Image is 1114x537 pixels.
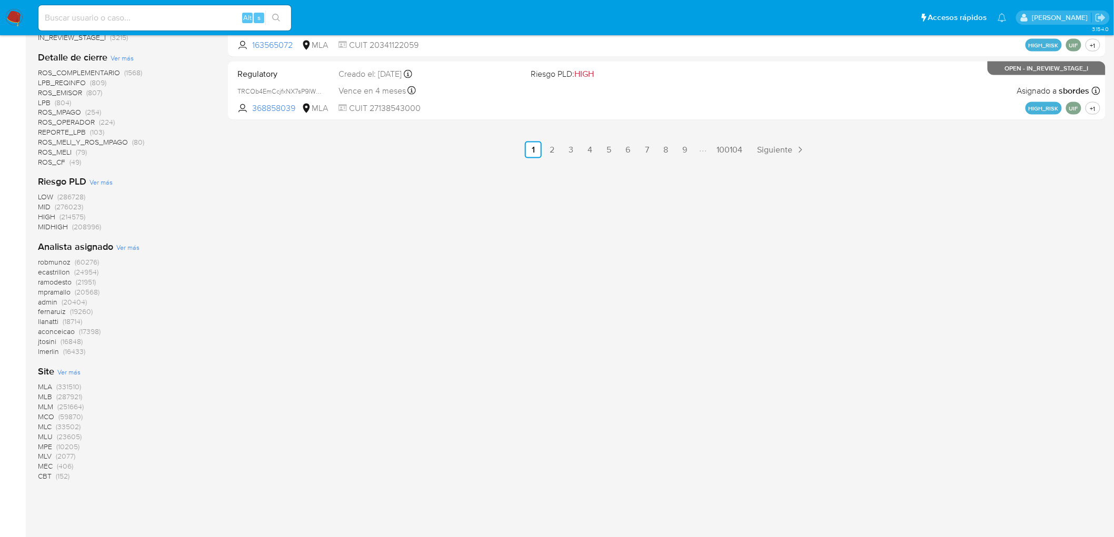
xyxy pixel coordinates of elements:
a: Notificaciones [998,13,1007,22]
input: Buscar usuario o caso... [38,11,291,25]
span: Accesos rápidos [928,12,987,23]
a: Salir [1095,12,1106,23]
button: search-icon [265,11,287,25]
span: Alt [243,13,252,23]
p: alan.sanchez@mercadolibre.com [1032,13,1091,23]
span: 3.154.0 [1092,25,1109,33]
span: s [257,13,261,23]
